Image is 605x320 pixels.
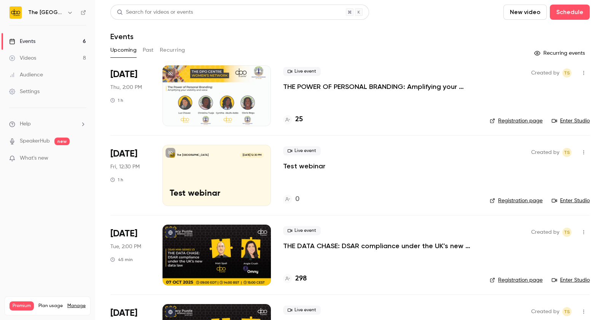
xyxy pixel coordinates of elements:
div: Videos [9,54,36,62]
a: 0 [283,194,299,204]
span: Created by [531,307,559,316]
div: 1 h [110,97,123,103]
a: SpeakerHub [20,137,50,145]
button: Recurring events [531,47,590,59]
span: Live event [283,67,321,76]
span: [DATE] 12:30 PM [240,152,263,158]
a: Registration page [490,197,543,204]
a: Test webinar The [GEOGRAPHIC_DATA][DATE] 12:30 PMTest webinar [162,145,271,206]
span: Taylor Swann [562,307,572,316]
span: Live event [283,306,321,315]
span: What's new [20,154,48,162]
a: Registration page [490,117,543,125]
span: [DATE] [110,68,137,81]
h4: 298 [295,274,307,284]
span: Live event [283,226,321,235]
span: [DATE] [110,228,137,240]
a: THE DATA CHASE: DSAR compliance under the UK’s new data law [283,241,478,250]
a: Enter Studio [552,117,590,125]
div: Oct 2 Thu, 2:00 PM (Europe/London) [110,65,150,126]
span: [DATE] [110,307,137,319]
div: Search for videos or events [117,8,193,16]
h4: 25 [295,114,303,125]
span: TS [564,148,570,157]
a: 298 [283,274,307,284]
span: TS [564,68,570,78]
span: Premium [10,301,34,310]
span: Created by [531,148,559,157]
span: Tue, 2:00 PM [110,243,141,250]
a: Enter Studio [552,197,590,204]
a: Registration page [490,276,543,284]
span: Taylor Swann [562,228,572,237]
a: THE POWER OF PERSONAL BRANDING: Amplifying your visibility invoice [283,82,478,91]
img: The DPO Centre [10,6,22,19]
button: Past [143,44,154,56]
span: Created by [531,68,559,78]
a: Test webinar [283,162,325,171]
span: Created by [531,228,559,237]
span: Live event [283,146,321,155]
p: Test webinar [170,189,264,199]
span: new [54,138,70,145]
div: Oct 3 Fri, 12:30 PM (Europe/London) [110,145,150,206]
a: Manage [67,303,86,309]
a: Enter Studio [552,276,590,284]
span: Help [20,120,31,128]
button: New video [503,5,547,20]
span: Plan usage [38,303,63,309]
span: Fri, 12:30 PM [110,163,140,171]
button: Recurring [160,44,185,56]
button: Upcoming [110,44,137,56]
h1: Events [110,32,134,41]
li: help-dropdown-opener [9,120,86,128]
button: Schedule [550,5,590,20]
h6: The [GEOGRAPHIC_DATA] [28,9,64,16]
span: Taylor Swann [562,148,572,157]
span: TS [564,228,570,237]
span: [DATE] [110,148,137,160]
iframe: Noticeable Trigger [77,155,86,162]
span: Thu, 2:00 PM [110,84,142,91]
div: Oct 7 Tue, 2:00 PM (Europe/London) [110,225,150,285]
div: Settings [9,88,40,95]
a: 25 [283,114,303,125]
div: Audience [9,71,43,79]
div: 45 min [110,257,133,263]
span: Taylor Swann [562,68,572,78]
span: TS [564,307,570,316]
h4: 0 [295,194,299,204]
div: Events [9,38,35,45]
div: 1 h [110,177,123,183]
p: The [GEOGRAPHIC_DATA] [177,153,209,157]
